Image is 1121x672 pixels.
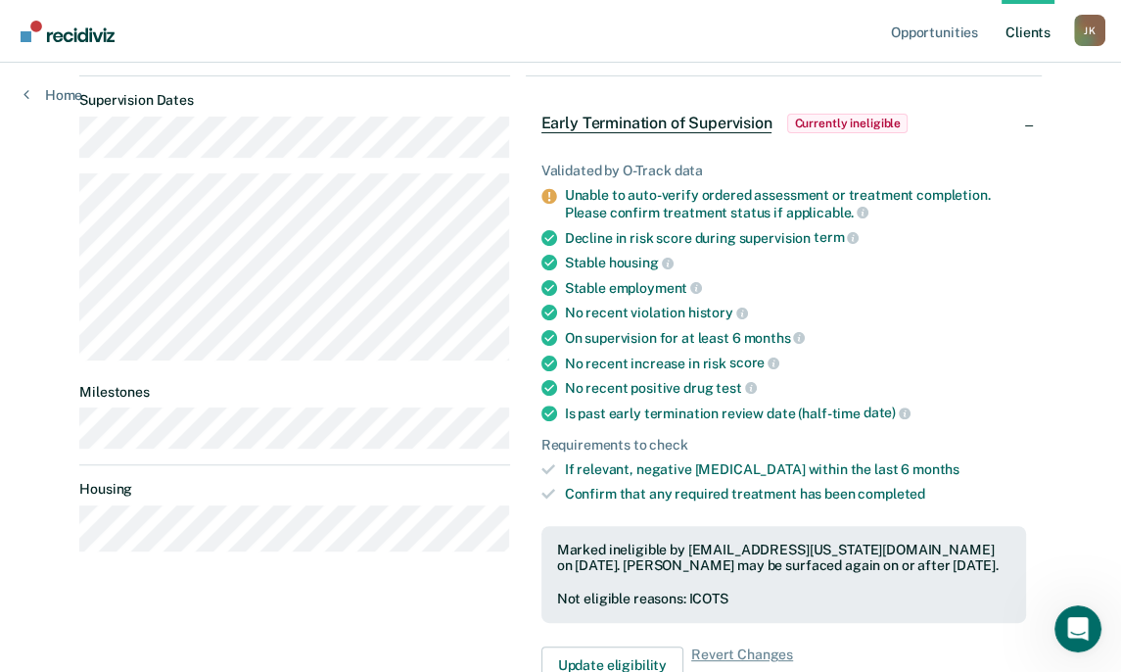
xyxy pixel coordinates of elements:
[912,461,959,477] span: months
[609,280,702,296] span: employment
[557,542,1010,575] div: Marked ineligible by [EMAIL_ADDRESS][US_STATE][DOMAIN_NAME] on [DATE]. [PERSON_NAME] may be surfa...
[79,481,509,498] dt: Housing
[541,437,1026,454] div: Requirements to check
[565,461,1026,478] div: If relevant, negative [MEDICAL_DATA] within the last 6
[1074,15,1105,46] div: J K
[557,591,1010,607] div: Not eligible reasons: ICOTS
[565,405,1026,422] div: Is past early termination review date (half-time
[565,355,1026,372] div: No recent increase in risk
[565,486,1026,503] div: Confirm that any required treatment has been
[787,114,908,133] span: Currently ineligible
[716,380,756,396] span: test
[23,86,82,104] a: Home
[541,114,772,133] span: Early Termination of Supervision
[79,384,509,401] dt: Milestones
[688,305,748,320] span: history
[565,229,1026,247] div: Decline in risk score during supervision
[729,355,779,370] span: score
[864,405,911,420] span: date)
[609,255,674,270] span: housing
[526,92,1042,155] div: Early Termination of SupervisionCurrently ineligible
[1074,15,1105,46] button: Profile dropdown button
[565,187,1026,220] div: Unable to auto-verify ordered assessment or treatment completion. Please confirm treatment status...
[565,304,1026,321] div: No recent violation
[541,163,1026,179] div: Validated by O-Track data
[565,279,1026,297] div: Stable
[858,486,925,502] span: completed
[814,229,859,245] span: term
[79,92,509,109] dt: Supervision Dates
[1054,605,1101,652] iframe: Intercom live chat
[565,329,1026,347] div: On supervision for at least 6
[565,379,1026,397] div: No recent positive drug
[21,21,115,42] img: Recidiviz
[565,254,1026,271] div: Stable
[743,330,805,346] span: months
